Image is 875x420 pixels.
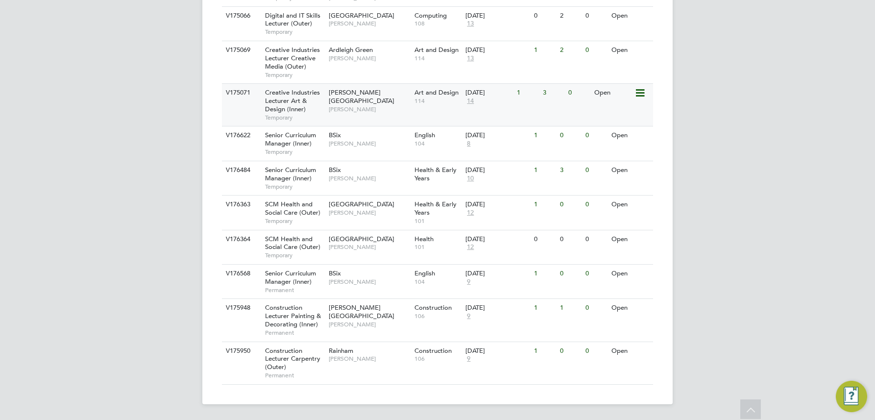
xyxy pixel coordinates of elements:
[465,97,475,105] span: 14
[265,11,320,28] span: Digital and IT Skills Lecturer (Outer)
[223,84,258,102] div: V175071
[465,235,529,244] div: [DATE]
[414,278,461,286] span: 104
[465,312,472,321] span: 9
[414,269,435,277] span: English
[583,299,608,317] div: 0
[223,126,258,145] div: V176622
[532,299,557,317] div: 1
[265,71,324,79] span: Temporary
[465,278,472,286] span: 9
[329,46,373,54] span: Ardleigh Green
[329,200,394,208] span: [GEOGRAPHIC_DATA]
[609,126,652,145] div: Open
[223,161,258,179] div: V176484
[223,41,258,59] div: V175069
[836,381,867,412] button: Engage Resource Center
[532,342,557,360] div: 1
[265,46,320,71] span: Creative Industries Lecturer Creative Media (Outer)
[329,346,353,355] span: Rainham
[329,235,394,243] span: [GEOGRAPHIC_DATA]
[265,346,320,371] span: Construction Lecturer Carpentry (Outer)
[329,105,410,113] span: [PERSON_NAME]
[465,270,529,278] div: [DATE]
[558,342,583,360] div: 0
[414,303,452,312] span: Construction
[558,7,583,25] div: 2
[265,217,324,225] span: Temporary
[609,196,652,214] div: Open
[265,251,324,259] span: Temporary
[609,7,652,25] div: Open
[558,126,583,145] div: 0
[558,265,583,283] div: 0
[414,217,461,225] span: 101
[329,166,341,174] span: BSix
[265,148,324,156] span: Temporary
[465,304,529,312] div: [DATE]
[265,166,316,182] span: Senior Curriculum Manager (Inner)
[265,371,324,379] span: Permanent
[609,342,652,360] div: Open
[223,299,258,317] div: V175948
[558,41,583,59] div: 2
[465,20,475,28] span: 13
[592,84,634,102] div: Open
[265,131,316,148] span: Senior Curriculum Manager (Inner)
[532,41,557,59] div: 1
[558,230,583,248] div: 0
[532,126,557,145] div: 1
[465,46,529,54] div: [DATE]
[223,265,258,283] div: V176568
[609,41,652,59] div: Open
[329,11,394,20] span: [GEOGRAPHIC_DATA]
[566,84,591,102] div: 0
[265,286,324,294] span: Permanent
[465,166,529,174] div: [DATE]
[465,347,529,355] div: [DATE]
[465,140,472,148] span: 8
[465,355,472,363] span: 9
[414,243,461,251] span: 101
[414,140,461,148] span: 104
[414,166,457,182] span: Health & Early Years
[329,355,410,363] span: [PERSON_NAME]
[583,41,608,59] div: 0
[414,312,461,320] span: 106
[265,200,320,217] span: SCM Health and Social Care (Outer)
[265,28,324,36] span: Temporary
[223,342,258,360] div: V175950
[532,230,557,248] div: 0
[414,20,461,27] span: 108
[583,161,608,179] div: 0
[265,269,316,286] span: Senior Curriculum Manager (Inner)
[414,54,461,62] span: 114
[583,196,608,214] div: 0
[465,89,512,97] div: [DATE]
[414,11,447,20] span: Computing
[223,196,258,214] div: V176363
[329,278,410,286] span: [PERSON_NAME]
[329,131,341,139] span: BSix
[532,265,557,283] div: 1
[540,84,566,102] div: 3
[329,88,394,105] span: [PERSON_NAME][GEOGRAPHIC_DATA]
[465,243,475,251] span: 12
[465,174,475,183] span: 10
[265,183,324,191] span: Temporary
[532,161,557,179] div: 1
[329,269,341,277] span: BSix
[414,346,452,355] span: Construction
[465,12,529,20] div: [DATE]
[532,7,557,25] div: 0
[414,88,459,97] span: Art and Design
[329,209,410,217] span: [PERSON_NAME]
[414,97,461,105] span: 114
[329,20,410,27] span: [PERSON_NAME]
[265,329,324,337] span: Permanent
[414,235,434,243] span: Health
[609,299,652,317] div: Open
[558,299,583,317] div: 1
[265,303,321,328] span: Construction Lecturer Painting & Decorating (Inner)
[558,196,583,214] div: 0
